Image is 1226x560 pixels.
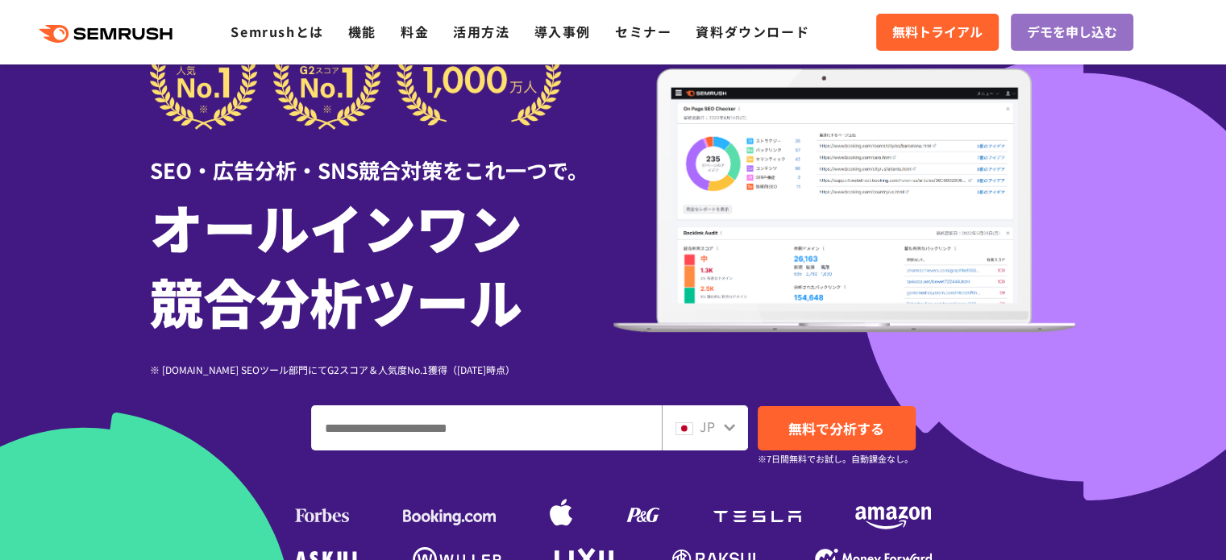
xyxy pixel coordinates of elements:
[1027,22,1117,43] span: デモを申し込む
[453,22,509,41] a: 活用方法
[401,22,429,41] a: 料金
[150,189,613,338] h1: オールインワン 競合分析ツール
[312,406,661,450] input: ドメイン、キーワードまたはURLを入力してください
[758,406,916,450] a: 無料で分析する
[700,417,715,436] span: JP
[892,22,983,43] span: 無料トライアル
[696,22,809,41] a: 資料ダウンロード
[876,14,999,51] a: 無料トライアル
[150,362,613,377] div: ※ [DOMAIN_NAME] SEOツール部門にてG2スコア＆人気度No.1獲得（[DATE]時点）
[788,418,884,438] span: 無料で分析する
[1011,14,1133,51] a: デモを申し込む
[231,22,323,41] a: Semrushとは
[758,451,913,467] small: ※7日間無料でお試し。自動課金なし。
[615,22,671,41] a: セミナー
[534,22,591,41] a: 導入事例
[150,130,613,185] div: SEO・広告分析・SNS競合対策をこれ一つで。
[348,22,376,41] a: 機能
